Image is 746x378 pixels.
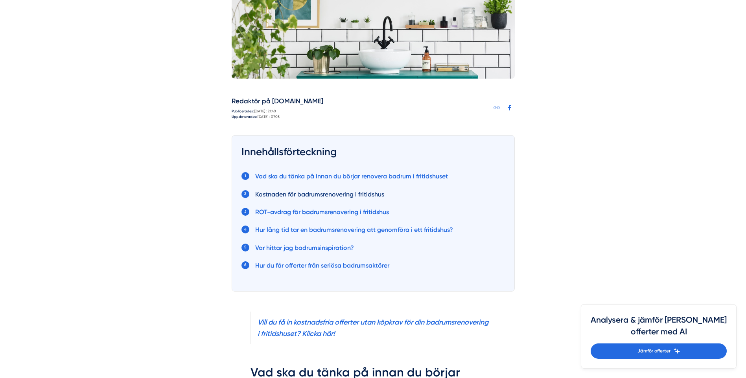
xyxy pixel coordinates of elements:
a: Var hittar jag badrumsinspiration? [255,244,354,251]
time: [DATE] : 21:40 [254,109,276,113]
span: Jämför offerter [637,347,670,355]
svg: Facebook [507,105,513,111]
a: Jämför offerter [591,343,727,359]
a: Kopiera länk [492,103,502,113]
h3: Innehållsförteckning [241,145,505,163]
h4: Analysera & jämför [PERSON_NAME] offerter med AI [591,314,727,343]
a: ROT-avdrag för badrumsrenovering i fritidshus [255,208,389,216]
a: Hur lång tid tar en badrumsrenovering att genomföra i ett fritidshus? [255,226,453,233]
time: [DATE] : 07:08 [258,115,280,119]
h5: Redaktör på [DOMAIN_NAME] [232,96,323,108]
a: Kostnaden för badrumsrenovering i fritidshus [255,191,384,198]
a: Vad ska du tänka på innan du börjar renovera badrum i fritidshuset [255,172,448,180]
a: Vill du få in kostnadsfria offerter utan köpkrav för din badrumsrenovering i fritidshuset? Klicka... [258,318,488,338]
strong: Publicerades: [232,109,254,113]
strong: Uppdaterades: [232,115,257,119]
a: Dela på Facebook [505,103,515,113]
a: Hur du får offerter från seriösa badrumsaktörer [255,262,389,269]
